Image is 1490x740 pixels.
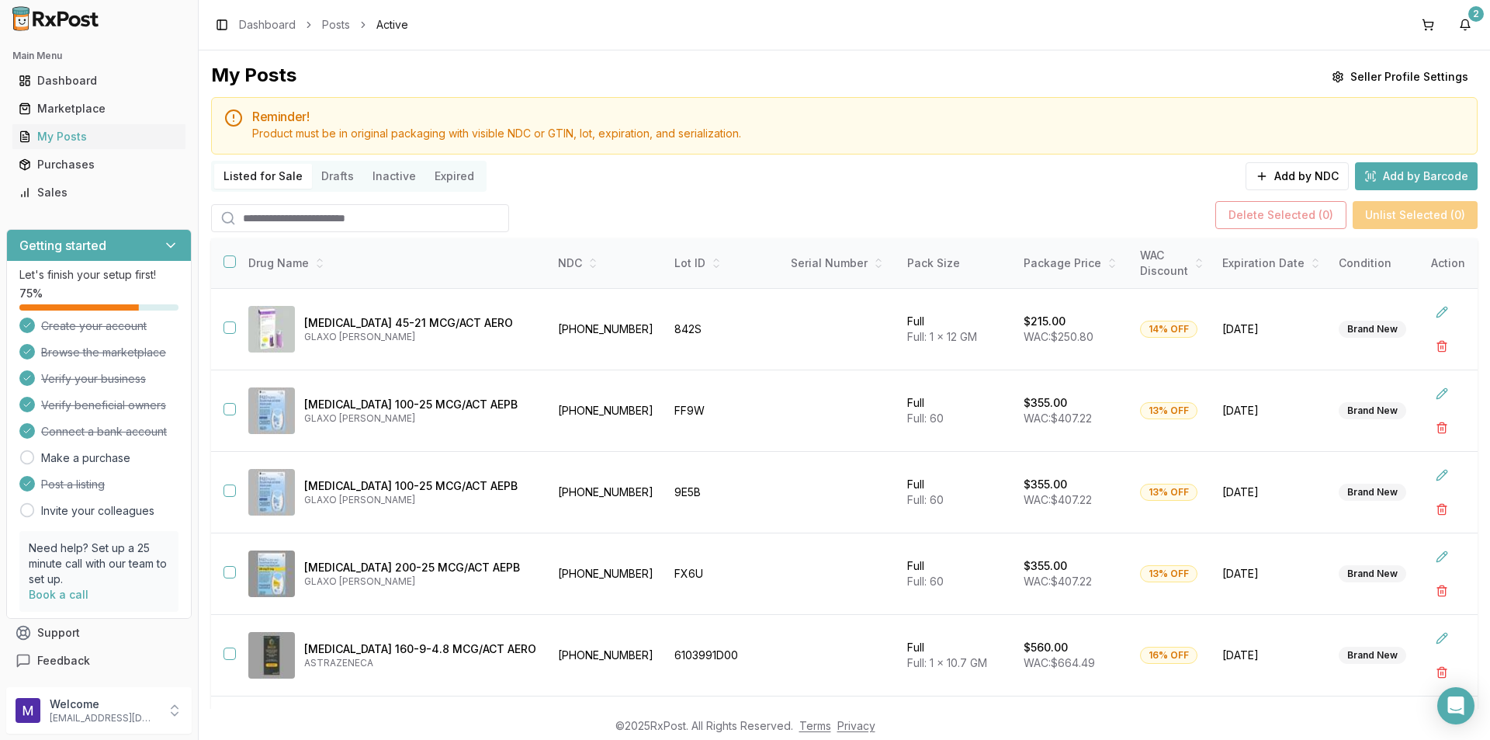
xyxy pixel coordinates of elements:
p: [MEDICAL_DATA] 200-25 MCG/ACT AEPB [304,560,536,575]
p: [MEDICAL_DATA] 100-25 MCG/ACT AEPB [304,397,536,412]
div: Product must be in original packaging with visible NDC or GTIN, lot, expiration, and serialization. [252,126,1464,141]
div: 2 [1468,6,1484,22]
th: Condition [1329,238,1446,289]
span: Verify beneficial owners [41,398,166,413]
span: WAC: $407.22 [1024,575,1092,588]
button: Edit [1428,624,1456,652]
td: FX6U [665,533,781,615]
span: [DATE] [1222,403,1320,419]
p: $215.00 [1024,314,1066,329]
div: Marketplace [19,101,179,116]
p: GLAXO [PERSON_NAME] [304,575,536,588]
th: Pack Size [898,238,1014,289]
nav: breadcrumb [239,17,408,33]
p: GLAXO [PERSON_NAME] [304,412,536,425]
a: Posts [322,17,350,33]
p: Welcome [50,697,158,712]
div: Drug Name [248,255,536,271]
span: [DATE] [1222,485,1320,500]
a: Privacy [837,719,875,732]
td: Full [898,370,1014,452]
button: Drafts [312,164,363,189]
div: 13% OFF [1140,402,1197,419]
div: 13% OFF [1140,484,1197,501]
span: Verify your business [41,371,146,387]
button: Delete [1428,495,1456,523]
button: Marketplace [6,96,192,121]
button: Support [6,619,192,647]
a: Terms [799,719,831,732]
td: [PHONE_NUMBER] [549,533,665,615]
div: Package Price [1024,255,1121,271]
span: Full: 60 [907,412,944,425]
div: 16% OFF [1140,647,1197,664]
div: My Posts [211,63,296,91]
img: Advair HFA 45-21 MCG/ACT AERO [248,306,295,353]
button: Delete [1428,577,1456,605]
div: NDC [558,255,656,271]
div: Lot ID [674,255,772,271]
span: 75 % [19,286,43,301]
td: [PHONE_NUMBER] [549,452,665,533]
span: WAC: $664.49 [1024,656,1095,669]
h5: Reminder! [252,110,1464,123]
h2: Main Menu [12,50,185,62]
span: Connect a bank account [41,424,167,439]
a: My Posts [12,123,185,151]
button: Delete [1428,332,1456,360]
a: Make a purchase [41,450,130,466]
img: Breo Ellipta 200-25 MCG/ACT AEPB [248,551,295,597]
p: [MEDICAL_DATA] 100-25 MCG/ACT AEPB [304,478,536,494]
span: [DATE] [1222,566,1320,582]
span: Post a listing [41,477,105,492]
a: Marketplace [12,95,185,123]
td: [PHONE_NUMBER] [549,615,665,697]
span: Active [376,17,408,33]
th: Action [1419,238,1478,289]
td: Full [898,289,1014,370]
span: Feedback [37,653,90,669]
p: [MEDICAL_DATA] 45-21 MCG/ACT AERO [304,315,536,331]
span: Full: 1 x 12 GM [907,330,977,343]
div: Brand New [1339,565,1406,582]
p: Need help? Set up a 25 minute call with our team to set up. [29,540,169,587]
td: 6103991D00 [665,615,781,697]
a: Dashboard [239,17,296,33]
button: Delete [1428,658,1456,686]
button: Edit [1428,543,1456,571]
p: ASTRAZENECA [304,657,536,669]
div: Purchases [19,157,179,172]
button: Purchases [6,152,192,177]
td: Full [898,615,1014,697]
button: My Posts [6,124,192,149]
div: 13% OFF [1140,565,1197,582]
button: Edit [1428,461,1456,489]
button: Inactive [363,164,425,189]
span: Create your account [41,318,147,334]
p: $560.00 [1024,640,1068,655]
div: Open Intercom Messenger [1437,687,1474,724]
td: 842S [665,289,781,370]
button: 2 [1453,12,1478,37]
span: [DATE] [1222,648,1320,663]
td: Full [898,452,1014,533]
img: User avatar [16,698,40,723]
span: Full: 1 x 10.7 GM [907,656,987,669]
span: WAC: $407.22 [1024,493,1092,506]
img: Breo Ellipta 100-25 MCG/ACT AEPB [248,469,295,516]
div: Sales [19,185,179,200]
button: Feedback [6,647,192,675]
td: FF9W [665,370,781,452]
button: Seller Profile Settings [1322,63,1478,91]
div: Brand New [1339,484,1406,501]
span: Full: 60 [907,493,944,506]
div: Dashboard [19,73,179,89]
p: [MEDICAL_DATA] 160-9-4.8 MCG/ACT AERO [304,641,536,657]
a: Dashboard [12,67,185,95]
button: Add by Barcode [1355,162,1478,190]
button: Edit [1428,298,1456,326]
button: Add by NDC [1246,162,1349,190]
p: GLAXO [PERSON_NAME] [304,494,536,506]
img: RxPost Logo [6,6,106,31]
button: Edit [1428,380,1456,408]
